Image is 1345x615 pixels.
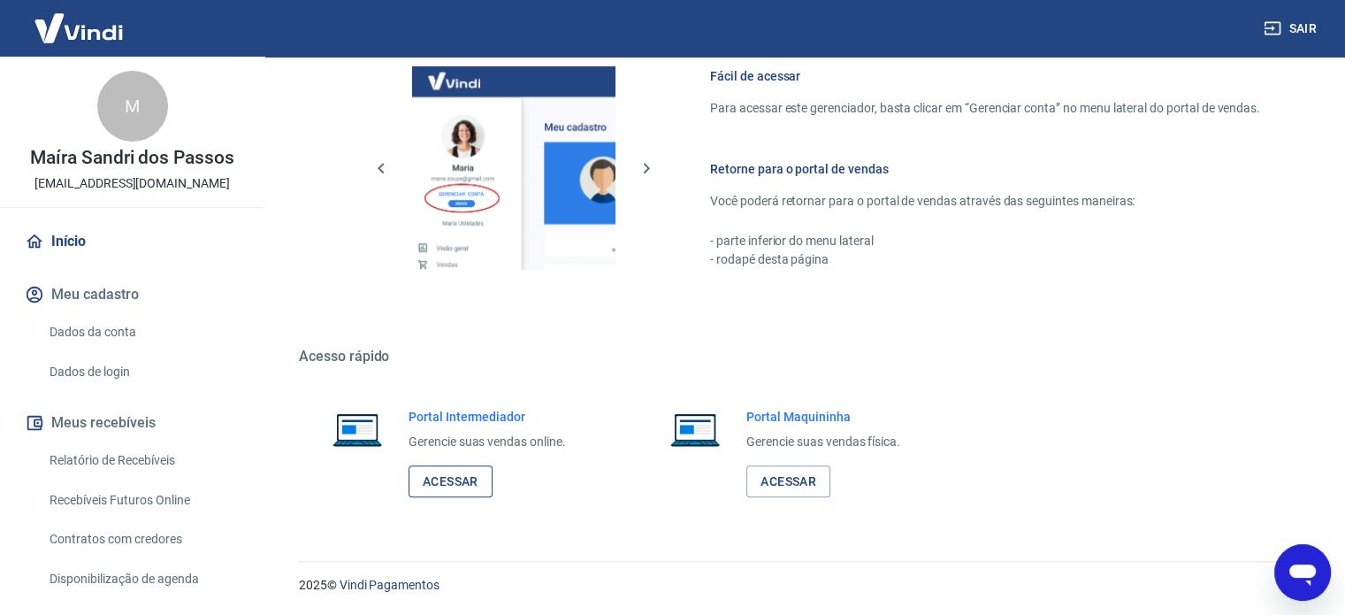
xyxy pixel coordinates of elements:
[409,433,566,451] p: Gerencie suas vendas online.
[409,408,566,426] h6: Portal Intermediador
[710,250,1260,269] p: - rodapé desta página
[21,275,243,314] button: Meu cadastro
[320,408,394,450] img: Imagem de um notebook aberto
[1274,544,1331,601] iframe: Botão para abrir a janela de mensagens
[1260,12,1324,45] button: Sair
[21,222,243,261] a: Início
[710,99,1260,118] p: Para acessar este gerenciador, basta clicar em “Gerenciar conta” no menu lateral do portal de ven...
[21,404,243,442] button: Meus recebíveis
[710,232,1260,250] p: - parte inferior do menu lateral
[299,576,1303,595] p: 2025 ©
[97,71,168,142] div: M
[42,314,243,350] a: Dados da conta
[299,348,1303,365] h5: Acesso rápido
[42,482,243,519] a: Recebíveis Futuros Online
[746,433,900,451] p: Gerencie suas vendas física.
[746,408,900,426] h6: Portal Maquininha
[42,521,243,557] a: Contratos com credores
[42,354,243,390] a: Dados de login
[746,465,830,498] a: Acessar
[21,1,136,55] img: Vindi
[658,408,732,450] img: Imagem de um notebook aberto
[30,149,234,167] p: Maíra Sandri dos Passos
[710,192,1260,211] p: Você poderá retornar para o portal de vendas através das seguintes maneiras:
[409,465,493,498] a: Acessar
[340,578,439,592] a: Vindi Pagamentos
[42,442,243,479] a: Relatório de Recebíveis
[34,174,230,193] p: [EMAIL_ADDRESS][DOMAIN_NAME]
[42,561,243,597] a: Disponibilização de agenda
[710,160,1260,178] h6: Retorne para o portal de vendas
[412,66,615,270] img: Imagem da dashboard mostrando o botão de gerenciar conta na sidebar no lado esquerdo
[710,67,1260,85] h6: Fácil de acessar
